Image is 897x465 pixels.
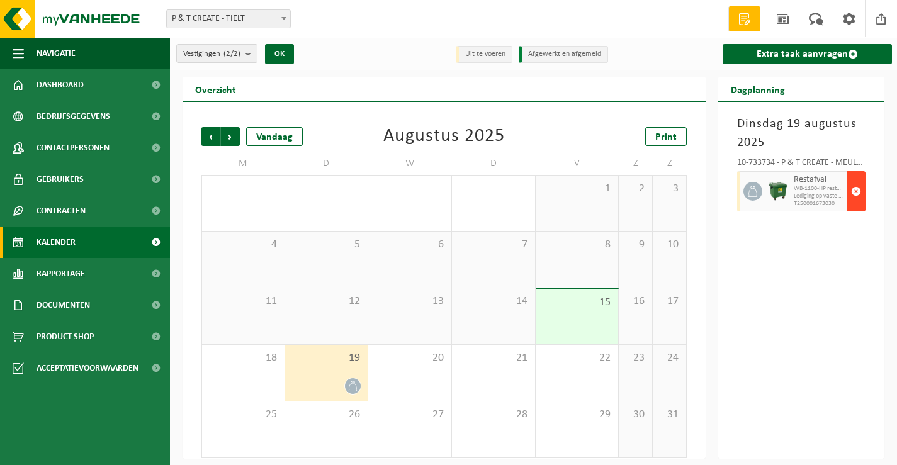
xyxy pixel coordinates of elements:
[536,152,619,175] td: V
[375,351,445,365] span: 20
[625,294,646,308] span: 16
[221,127,240,146] span: Volgende
[542,182,612,196] span: 1
[655,132,677,142] span: Print
[265,44,294,64] button: OK
[183,77,249,101] h2: Overzicht
[794,193,843,200] span: Lediging op vaste frequentie
[737,115,866,152] h3: Dinsdag 19 augustus 2025
[769,182,787,201] img: WB-1100-HPE-GN-01
[542,408,612,422] span: 29
[375,294,445,308] span: 13
[659,182,680,196] span: 3
[208,408,278,422] span: 25
[659,351,680,365] span: 24
[458,408,529,422] span: 28
[625,182,646,196] span: 2
[208,351,278,365] span: 18
[368,152,452,175] td: W
[291,238,362,252] span: 5
[37,164,84,195] span: Gebruikers
[166,9,291,28] span: P & T CREATE - TIELT
[452,152,536,175] td: D
[458,294,529,308] span: 14
[167,10,290,28] span: P & T CREATE - TIELT
[208,294,278,308] span: 11
[458,351,529,365] span: 21
[208,238,278,252] span: 4
[723,44,892,64] a: Extra taak aanvragen
[201,127,220,146] span: Vorige
[246,127,303,146] div: Vandaag
[456,46,512,63] li: Uit te voeren
[619,152,653,175] td: Z
[37,321,94,352] span: Product Shop
[625,238,646,252] span: 9
[794,200,843,208] span: T250001673030
[37,69,84,101] span: Dashboard
[625,351,646,365] span: 23
[659,238,680,252] span: 10
[383,127,505,146] div: Augustus 2025
[37,258,85,289] span: Rapportage
[542,296,612,310] span: 15
[653,152,687,175] td: Z
[659,408,680,422] span: 31
[37,101,110,132] span: Bedrijfsgegevens
[37,38,76,69] span: Navigatie
[291,408,362,422] span: 26
[718,77,798,101] h2: Dagplanning
[375,408,445,422] span: 27
[375,238,445,252] span: 6
[37,132,110,164] span: Contactpersonen
[737,159,866,171] div: 10-733734 - P & T CREATE - MEULEBEKE
[291,294,362,308] span: 12
[176,44,257,63] button: Vestigingen(2/2)
[625,408,646,422] span: 30
[285,152,369,175] td: D
[659,294,680,308] span: 17
[519,46,608,63] li: Afgewerkt en afgemeld
[37,352,138,384] span: Acceptatievoorwaarden
[542,351,612,365] span: 22
[201,152,285,175] td: M
[37,289,90,321] span: Documenten
[183,45,240,64] span: Vestigingen
[458,238,529,252] span: 7
[794,185,843,193] span: WB-1100-HP restafval
[794,175,843,185] span: Restafval
[542,238,612,252] span: 8
[291,351,362,365] span: 19
[223,50,240,58] count: (2/2)
[37,195,86,227] span: Contracten
[37,227,76,258] span: Kalender
[645,127,687,146] a: Print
